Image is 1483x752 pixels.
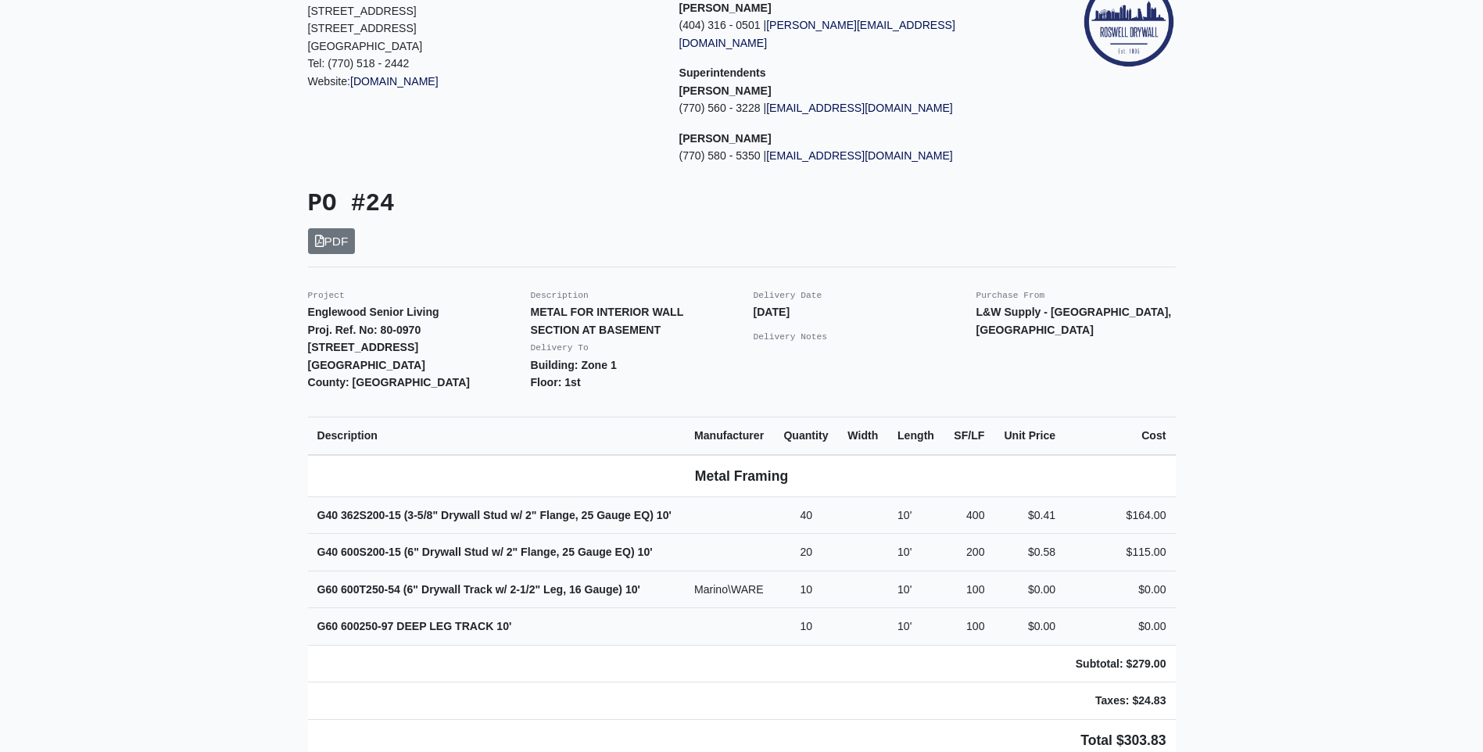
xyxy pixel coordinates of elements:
strong: Building: Zone 1 [531,359,617,371]
th: Description [308,417,685,454]
th: Quantity [774,417,838,454]
td: 10 [774,571,838,608]
td: 40 [774,496,838,534]
h3: PO #24 [308,190,730,219]
strong: [PERSON_NAME] [679,132,772,145]
th: Cost [1065,417,1175,454]
b: Metal Framing [695,468,788,484]
strong: [PERSON_NAME] [679,2,772,14]
span: 10' [897,620,912,632]
th: Length [888,417,944,454]
a: PDF [308,228,356,254]
strong: [DATE] [754,306,790,318]
a: [EMAIL_ADDRESS][DOMAIN_NAME] [766,102,953,114]
span: 10' [897,546,912,558]
td: $0.41 [994,496,1065,534]
p: (404) 316 - 0501 | [679,16,1027,52]
td: $0.00 [994,608,1065,646]
span: 10' [496,620,511,632]
strong: County: [GEOGRAPHIC_DATA] [308,376,471,389]
td: 10 [774,608,838,646]
td: 100 [944,571,994,608]
strong: [PERSON_NAME] [679,84,772,97]
td: Taxes: $24.83 [1065,682,1175,720]
span: Superintendents [679,66,766,79]
a: [DOMAIN_NAME] [350,75,439,88]
td: $0.00 [1065,608,1175,646]
span: 10' [638,546,653,558]
strong: Proj. Ref. No: 80-0970 [308,324,421,336]
p: Tel: (770) 518 - 2442 [308,55,656,73]
small: Project [308,291,345,300]
td: 400 [944,496,994,534]
small: Delivery Notes [754,332,828,342]
td: Subtotal: $279.00 [1065,645,1175,682]
p: [GEOGRAPHIC_DATA] [308,38,656,56]
td: $0.00 [994,571,1065,608]
strong: G40 600S200-15 (6" Drywall Stud w/ 2" Flange, 25 Gauge EQ) [317,546,653,558]
small: Purchase From [976,291,1045,300]
th: Unit Price [994,417,1065,454]
strong: G60 600T250-54 (6" Drywall Track w/ 2-1/2" Leg, 16 Gauge) [317,583,640,596]
td: $164.00 [1065,496,1175,534]
strong: METAL FOR INTERIOR WALL SECTION AT BASEMENT [531,306,684,336]
td: 20 [774,534,838,571]
p: [STREET_ADDRESS] [308,20,656,38]
strong: Englewood Senior Living [308,306,439,318]
td: Marino\WARE [685,571,774,608]
strong: G60 600250-97 DEEP LEG TRACK [317,620,512,632]
td: $115.00 [1065,534,1175,571]
th: SF/LF [944,417,994,454]
p: (770) 560 - 3228 | [679,99,1027,117]
span: 10' [657,509,672,521]
small: Delivery Date [754,291,822,300]
p: (770) 580 - 5350 | [679,147,1027,165]
th: Manufacturer [685,417,774,454]
td: 200 [944,534,994,571]
span: 10' [625,583,640,596]
span: 10' [897,583,912,596]
strong: [STREET_ADDRESS] [308,341,419,353]
a: [EMAIL_ADDRESS][DOMAIN_NAME] [766,149,953,162]
td: $0.58 [994,534,1065,571]
small: Delivery To [531,343,589,353]
p: [STREET_ADDRESS] [308,2,656,20]
strong: G40 362S200-15 (3-5/8" Drywall Stud w/ 2" Flange, 25 Gauge EQ) [317,509,672,521]
small: Description [531,291,589,300]
th: Width [838,417,888,454]
strong: Floor: 1st [531,376,581,389]
td: $0.00 [1065,571,1175,608]
a: [PERSON_NAME][EMAIL_ADDRESS][DOMAIN_NAME] [679,19,955,49]
td: 100 [944,608,994,646]
p: L&W Supply - [GEOGRAPHIC_DATA], [GEOGRAPHIC_DATA] [976,303,1176,338]
strong: [GEOGRAPHIC_DATA] [308,359,425,371]
span: 10' [897,509,912,521]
